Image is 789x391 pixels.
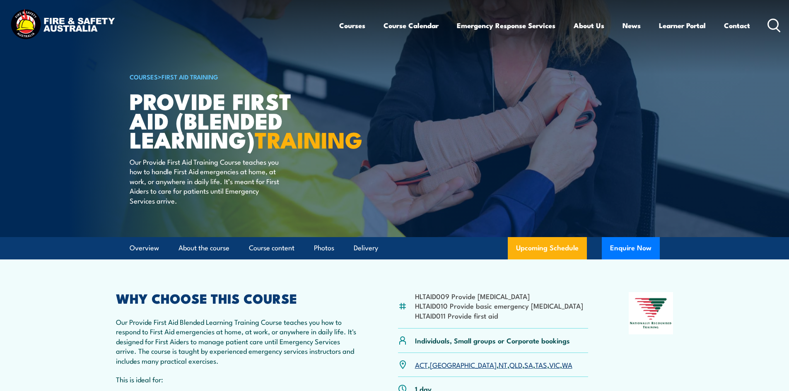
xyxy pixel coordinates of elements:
[130,157,281,205] p: Our Provide First Aid Training Course teaches you how to handle First Aid emergencies at home, at...
[130,237,159,259] a: Overview
[430,360,497,369] a: [GEOGRAPHIC_DATA]
[724,14,750,36] a: Contact
[659,14,706,36] a: Learner Portal
[130,91,334,149] h1: Provide First Aid (Blended Learning)
[116,317,358,365] p: Our Provide First Aid Blended Learning Training Course teaches you how to respond to First Aid em...
[549,360,560,369] a: VIC
[415,301,583,310] li: HLTAID010 Provide basic emergency [MEDICAL_DATA]
[255,122,362,156] strong: TRAINING
[130,72,158,81] a: COURSES
[249,237,294,259] a: Course content
[415,360,572,369] p: , , , , , , ,
[415,291,583,301] li: HLTAID009 Provide [MEDICAL_DATA]
[508,237,587,259] a: Upcoming Schedule
[162,72,218,81] a: First Aid Training
[314,237,334,259] a: Photos
[415,311,583,320] li: HLTAID011 Provide first aid
[535,360,547,369] a: TAS
[339,14,365,36] a: Courses
[130,72,334,82] h6: >
[354,237,378,259] a: Delivery
[457,14,555,36] a: Emergency Response Services
[562,360,572,369] a: WA
[602,237,660,259] button: Enquire Now
[499,360,507,369] a: NT
[524,360,533,369] a: SA
[509,360,522,369] a: QLD
[623,14,641,36] a: News
[574,14,604,36] a: About Us
[415,360,428,369] a: ACT
[384,14,439,36] a: Course Calendar
[116,374,358,384] p: This is ideal for:
[179,237,229,259] a: About the course
[629,292,673,334] img: Nationally Recognised Training logo.
[116,292,358,304] h2: WHY CHOOSE THIS COURSE
[415,336,570,345] p: Individuals, Small groups or Corporate bookings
